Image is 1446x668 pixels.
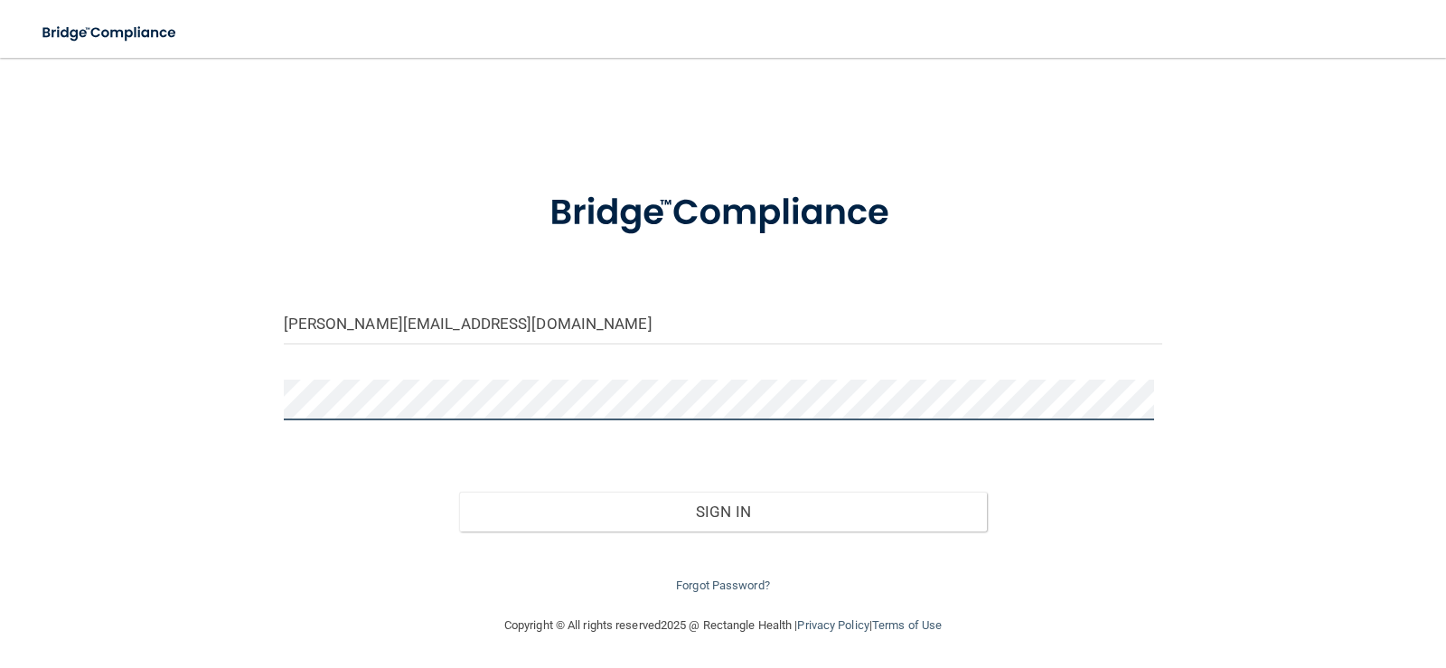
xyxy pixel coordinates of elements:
[459,492,987,532] button: Sign In
[797,618,869,632] a: Privacy Policy
[872,618,942,632] a: Terms of Use
[1133,541,1424,613] iframe: Drift Widget Chat Controller
[676,579,770,592] a: Forgot Password?
[393,597,1053,654] div: Copyright © All rights reserved 2025 @ Rectangle Health | |
[284,304,1163,344] input: Email
[27,14,193,52] img: bridge_compliance_login_screen.278c3ca4.svg
[512,166,934,260] img: bridge_compliance_login_screen.278c3ca4.svg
